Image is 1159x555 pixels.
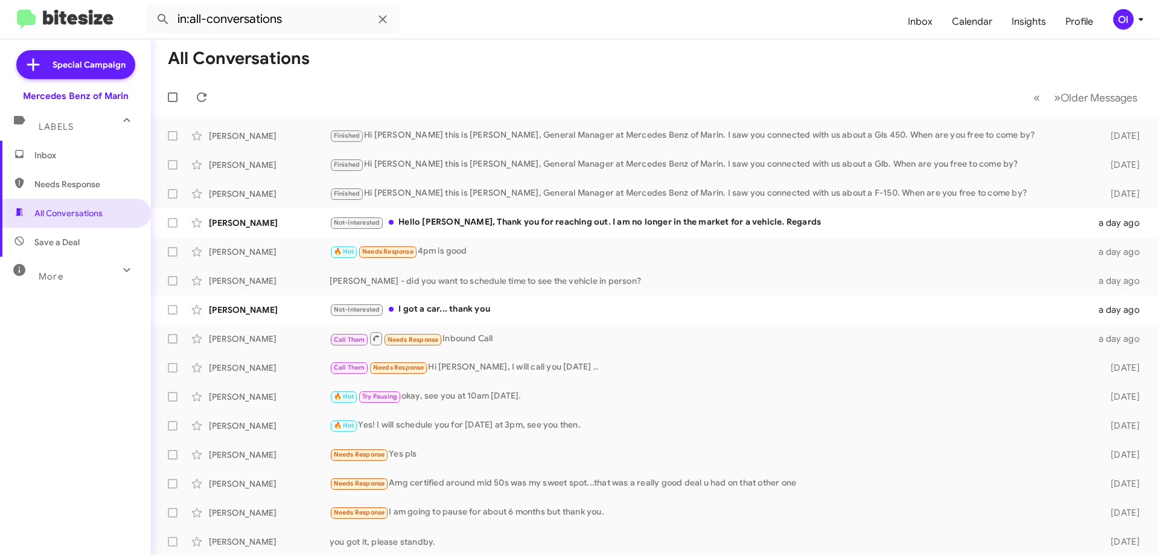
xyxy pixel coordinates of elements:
[209,420,330,432] div: [PERSON_NAME]
[1002,4,1056,39] a: Insights
[1103,9,1146,30] button: OI
[209,159,330,171] div: [PERSON_NAME]
[330,476,1091,490] div: Amg certified around mid 50s was my sweet spot...that was a really good deal u had on that other one
[330,216,1091,229] div: Hello [PERSON_NAME], Thank you for reaching out. I am no longer in the market for a vehicle. Regards
[1091,391,1149,403] div: [DATE]
[1091,478,1149,490] div: [DATE]
[16,50,135,79] a: Special Campaign
[209,391,330,403] div: [PERSON_NAME]
[34,236,80,248] span: Save a Deal
[1091,333,1149,345] div: a day ago
[1091,362,1149,374] div: [DATE]
[209,304,330,316] div: [PERSON_NAME]
[34,178,137,190] span: Needs Response
[1091,420,1149,432] div: [DATE]
[330,245,1091,258] div: 4pm is good
[330,187,1091,201] div: Hi [PERSON_NAME] this is [PERSON_NAME], General Manager at Mercedes Benz of Marin. I saw you conn...
[209,217,330,229] div: [PERSON_NAME]
[1091,449,1149,461] div: [DATE]
[330,275,1091,287] div: [PERSON_NAME] - did you want to schedule time to see the vehicle in person?
[388,336,439,344] span: Needs Response
[209,507,330,519] div: [PERSON_NAME]
[334,219,380,226] span: Not-Interested
[330,129,1091,143] div: Hi [PERSON_NAME] this is [PERSON_NAME], General Manager at Mercedes Benz of Marin. I saw you conn...
[330,419,1091,432] div: Yes! I will schedule you for [DATE] at 3pm, see you then.
[1054,90,1061,105] span: »
[330,331,1091,346] div: Inbound Call
[334,190,360,197] span: Finished
[334,306,380,313] span: Not-Interested
[1091,507,1149,519] div: [DATE]
[168,49,310,68] h1: All Conversations
[39,121,74,132] span: Labels
[1027,85,1145,110] nav: Page navigation example
[1091,275,1149,287] div: a day ago
[330,448,1091,461] div: Yes pls
[23,90,129,102] div: Mercedes Benz of Marin
[209,478,330,490] div: [PERSON_NAME]
[53,59,126,71] span: Special Campaign
[34,207,103,219] span: All Conversations
[330,303,1091,316] div: I got a car... thank you
[330,505,1091,519] div: I am going to pause for about 6 months but thank you.
[334,336,365,344] span: Call Them
[1113,9,1134,30] div: OI
[209,188,330,200] div: [PERSON_NAME]
[362,248,413,255] span: Needs Response
[1091,130,1149,142] div: [DATE]
[334,364,365,371] span: Call Them
[334,508,385,516] span: Needs Response
[334,451,385,458] span: Needs Response
[34,149,137,161] span: Inbox
[1091,188,1149,200] div: [DATE]
[1091,217,1149,229] div: a day ago
[1056,4,1103,39] a: Profile
[334,422,354,429] span: 🔥 Hot
[334,248,354,255] span: 🔥 Hot
[334,161,360,168] span: Finished
[330,361,1091,374] div: Hi [PERSON_NAME], I will call you [DATE] ..
[146,5,400,34] input: Search
[898,4,942,39] a: Inbox
[1091,536,1149,548] div: [DATE]
[1033,90,1040,105] span: «
[362,393,397,400] span: Try Pausing
[209,449,330,461] div: [PERSON_NAME]
[209,333,330,345] div: [PERSON_NAME]
[373,364,424,371] span: Needs Response
[1091,304,1149,316] div: a day ago
[209,362,330,374] div: [PERSON_NAME]
[330,390,1091,403] div: okay, see you at 10am [DATE].
[942,4,1002,39] a: Calendar
[1091,159,1149,171] div: [DATE]
[334,393,354,400] span: 🔥 Hot
[334,132,360,140] span: Finished
[209,130,330,142] div: [PERSON_NAME]
[209,246,330,258] div: [PERSON_NAME]
[330,158,1091,172] div: Hi [PERSON_NAME] this is [PERSON_NAME], General Manager at Mercedes Benz of Marin. I saw you conn...
[39,271,63,282] span: More
[1026,85,1047,110] button: Previous
[209,275,330,287] div: [PERSON_NAME]
[334,480,385,487] span: Needs Response
[209,536,330,548] div: [PERSON_NAME]
[1091,246,1149,258] div: a day ago
[1061,91,1137,104] span: Older Messages
[1047,85,1145,110] button: Next
[330,536,1091,548] div: you got it, please standby.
